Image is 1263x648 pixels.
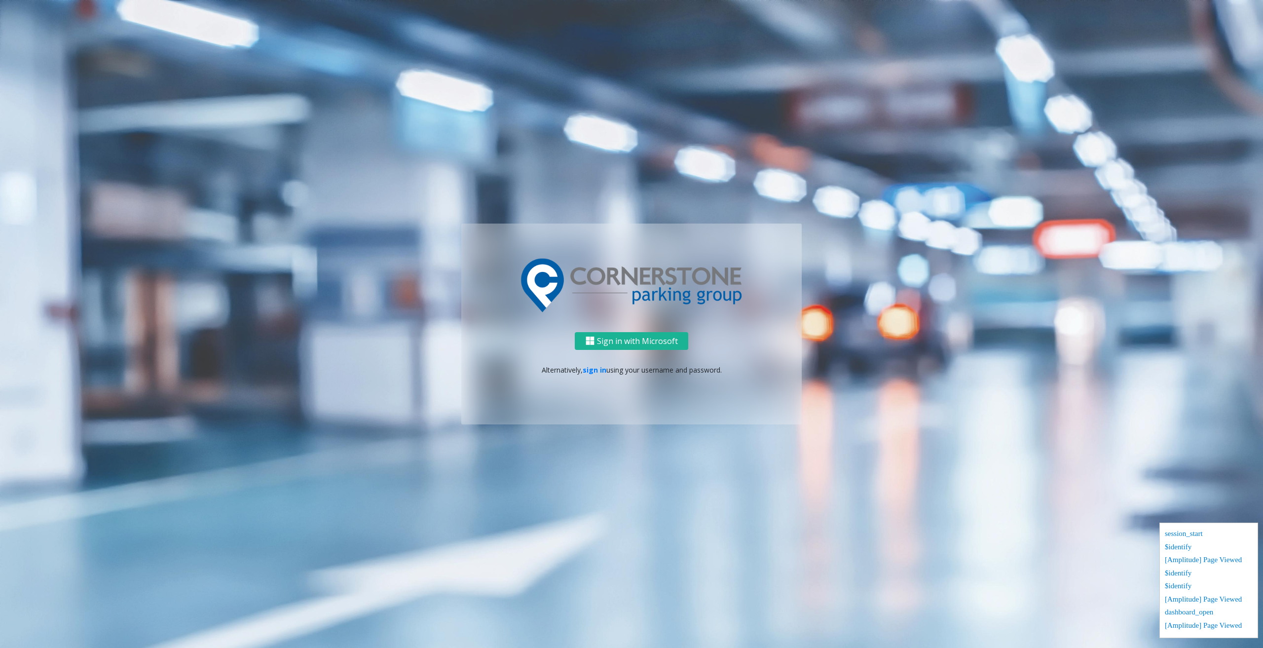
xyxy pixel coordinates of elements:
div: $identify [1165,580,1253,594]
div: $identify [1165,568,1253,581]
div: [Amplitude] Page Viewed [1165,620,1253,633]
div: [Amplitude] Page Viewed [1165,594,1253,607]
button: Sign in with Microsoft [575,332,688,350]
div: $identify [1165,541,1253,555]
a: sign in [583,365,606,375]
div: session_start [1165,528,1253,541]
div: dashboard_open [1165,607,1253,620]
p: Alternatively, using your username and password. [471,365,792,375]
div: [Amplitude] Page Viewed [1165,554,1253,568]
